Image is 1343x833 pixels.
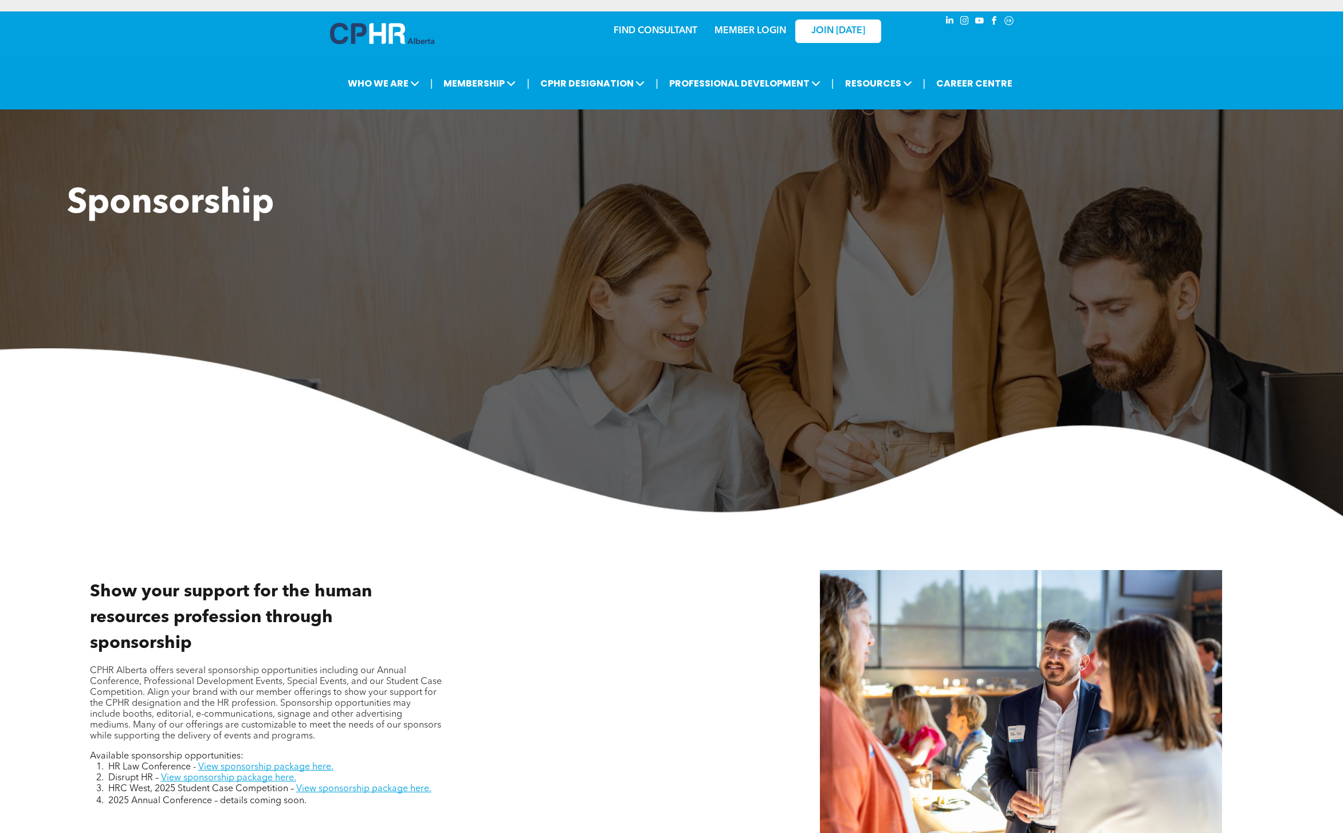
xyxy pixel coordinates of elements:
a: youtube [973,14,985,30]
a: instagram [958,14,971,30]
span: Available sponsorship opportunities: [90,752,244,761]
span: JOIN [DATE] [811,26,865,37]
img: A blue and white logo for cp alberta [330,23,434,44]
a: View sponsorship package here. [161,773,296,783]
span: 2025 Annual Conference – details coming soon. [108,796,307,806]
span: CPHR Alberta offers several sponsorship opportunities including our Annual Conference, Profession... [90,666,442,741]
span: Disrupt HR – [108,773,159,783]
span: Show your support for the human resources profession through sponsorship [90,583,372,652]
span: PROFESSIONAL DEVELOPMENT [666,73,824,94]
a: MEMBER LOGIN [714,26,786,36]
span: MEMBERSHIP [440,73,519,94]
li: | [831,72,834,95]
span: WHO WE ARE [344,73,423,94]
a: Social network [1003,14,1015,30]
span: RESOURCES [842,73,916,94]
li: | [923,72,926,95]
span: HR Law Conference - [108,763,196,772]
span: Sponsorship [67,187,274,221]
a: linkedin [943,14,956,30]
a: View sponsorship package here. [198,763,333,772]
li: | [527,72,529,95]
li: | [430,72,433,95]
span: CPHR DESIGNATION [537,73,648,94]
a: View sponsorship package here. [296,784,431,793]
span: HRC West, 2025 Student Case Competition – [108,784,294,793]
li: | [655,72,658,95]
a: facebook [988,14,1000,30]
a: CAREER CENTRE [933,73,1016,94]
a: JOIN [DATE] [795,19,881,43]
a: FIND CONSULTANT [614,26,697,36]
